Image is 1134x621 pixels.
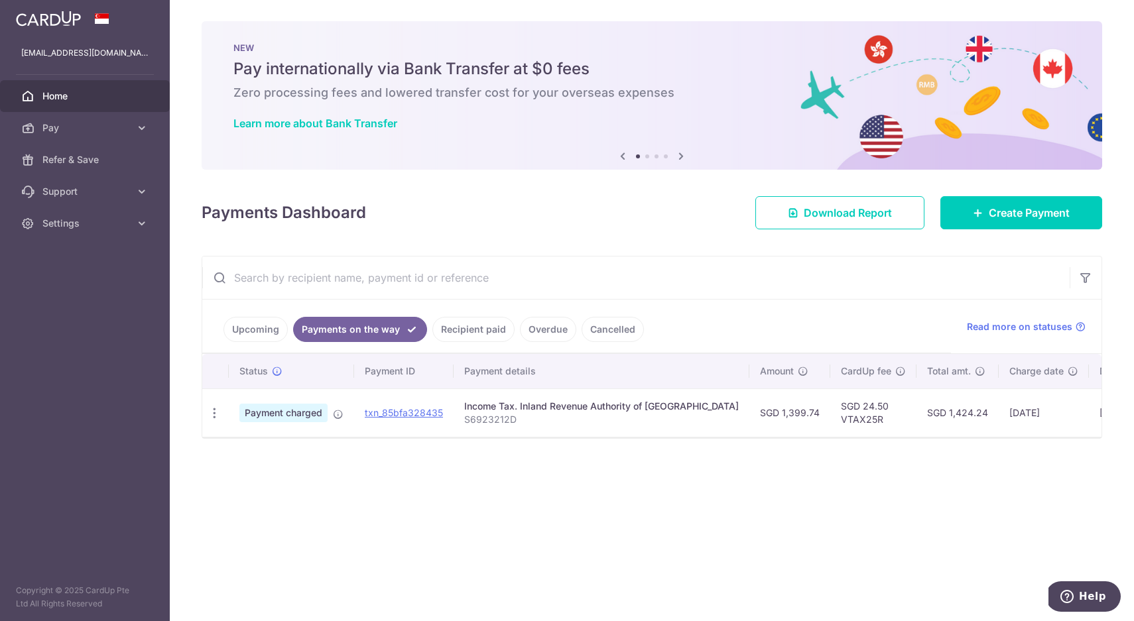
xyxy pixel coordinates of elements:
[967,320,1072,333] span: Read more on statuses
[42,153,130,166] span: Refer & Save
[233,58,1070,80] h5: Pay internationally via Bank Transfer at $0 fees
[841,365,891,378] span: CardUp fee
[293,317,427,342] a: Payments on the way
[940,196,1102,229] a: Create Payment
[916,388,999,437] td: SGD 1,424.24
[202,21,1102,170] img: Bank transfer banner
[749,388,830,437] td: SGD 1,399.74
[21,46,149,60] p: [EMAIL_ADDRESS][DOMAIN_NAME]
[233,117,397,130] a: Learn more about Bank Transfer
[520,317,576,342] a: Overdue
[354,354,454,388] th: Payment ID
[582,317,644,342] a: Cancelled
[1048,581,1121,614] iframe: Opens a widget where you can find more information
[42,121,130,135] span: Pay
[999,388,1089,437] td: [DATE]
[830,388,916,437] td: SGD 24.50 VTAX25R
[223,317,288,342] a: Upcoming
[16,11,81,27] img: CardUp
[755,196,924,229] a: Download Report
[989,205,1070,221] span: Create Payment
[464,400,739,413] div: Income Tax. Inland Revenue Authority of [GEOGRAPHIC_DATA]
[927,365,971,378] span: Total amt.
[202,201,366,225] h4: Payments Dashboard
[42,185,130,198] span: Support
[454,354,749,388] th: Payment details
[464,413,739,426] p: S6923212D
[1009,365,1064,378] span: Charge date
[42,89,130,103] span: Home
[967,320,1086,333] a: Read more on statuses
[365,407,443,418] a: txn_85bfa328435
[233,85,1070,101] h6: Zero processing fees and lowered transfer cost for your overseas expenses
[804,205,892,221] span: Download Report
[760,365,794,378] span: Amount
[432,317,515,342] a: Recipient paid
[202,256,1070,299] input: Search by recipient name, payment id or reference
[42,217,130,230] span: Settings
[239,365,268,378] span: Status
[239,404,328,422] span: Payment charged
[233,42,1070,53] p: NEW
